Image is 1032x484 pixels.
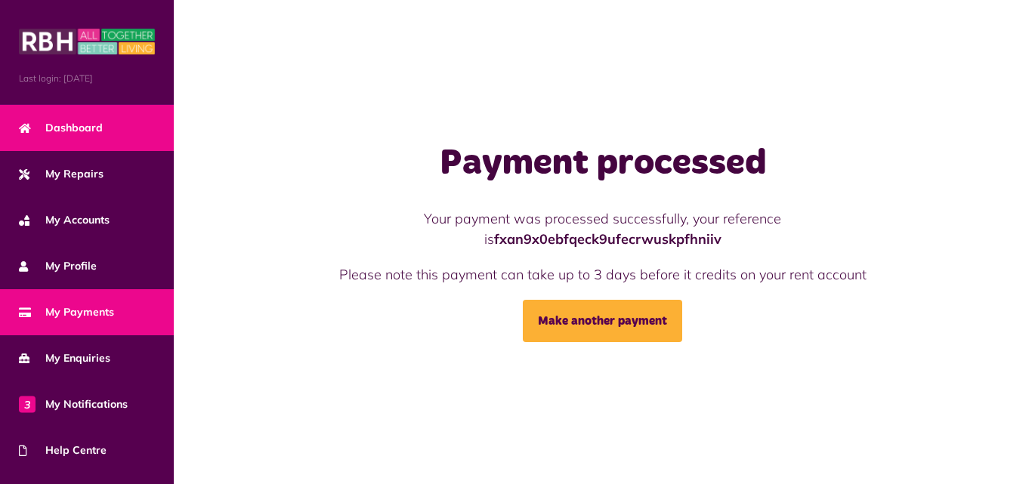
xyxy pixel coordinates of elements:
span: My Enquiries [19,350,110,366]
span: My Notifications [19,396,128,412]
a: Make another payment [523,300,682,342]
span: My Profile [19,258,97,274]
span: My Repairs [19,166,104,182]
span: 3 [19,396,36,412]
span: Dashboard [19,120,103,136]
img: MyRBH [19,26,155,57]
p: Please note this payment can take up to 3 days before it credits on your rent account [311,264,895,285]
span: Last login: [DATE] [19,72,155,85]
h1: Payment processed [311,142,895,186]
span: My Payments [19,304,114,320]
p: Your payment was processed successfully, your reference is [311,208,895,249]
strong: fxan9x0ebfqeck9ufecrwuskpfhniiv [494,230,721,248]
span: My Accounts [19,212,110,228]
span: Help Centre [19,442,107,458]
